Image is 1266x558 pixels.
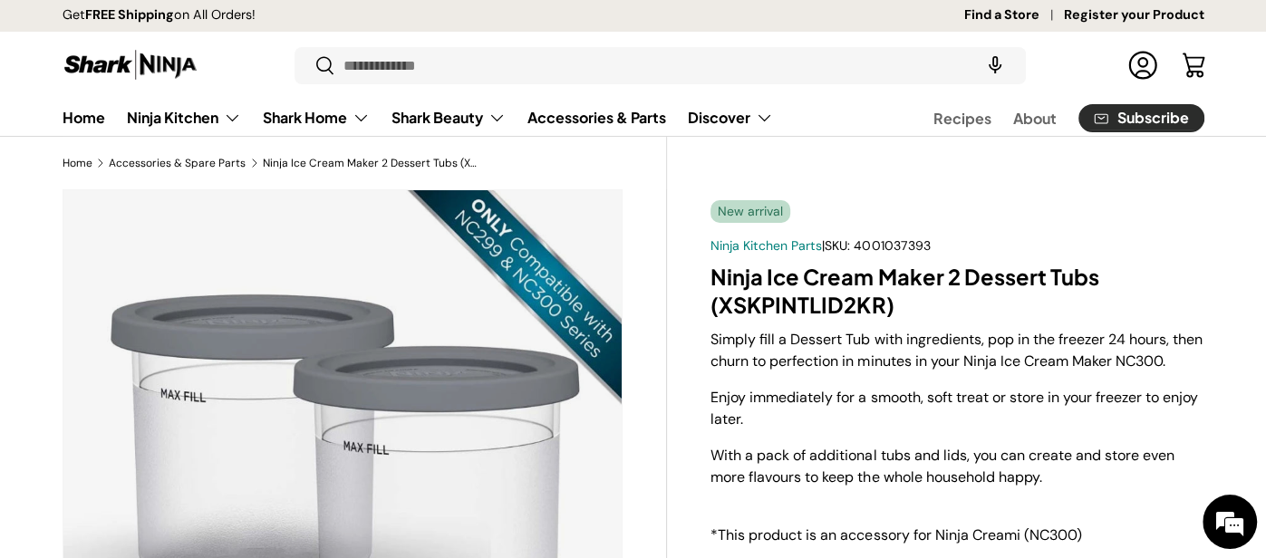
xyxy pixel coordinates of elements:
strong: FREE Shipping [85,6,174,23]
span: SKU: [825,237,850,254]
summary: Discover [677,100,784,136]
p: *This product is an accessory for Ninja Creami (NC300) [710,524,1203,546]
a: About [1013,101,1057,136]
a: Find a Store [964,5,1064,25]
a: Subscribe [1078,104,1204,132]
summary: Ninja Kitchen [116,100,252,136]
img: Shark Ninja Philippines [63,47,198,82]
nav: Breadcrumbs [63,155,668,171]
span: Subscribe [1117,111,1189,125]
span: 4001037393 [854,237,930,254]
span: New arrival [710,200,790,223]
a: Ninja Ice Cream Maker 2 Dessert Tubs (XSKPINTLID2KR) [263,158,480,168]
h1: Ninja Ice Cream Maker 2 Dessert Tubs (XSKPINTLID2KR) [710,263,1203,319]
p: With a pack of additional tubs and lids, you can create and store even more flavours to keep the ... [710,445,1203,510]
a: Home [63,158,92,168]
summary: Shark Home [252,100,381,136]
a: Ninja Kitchen Parts [710,237,822,254]
a: Accessories & Parts [527,100,666,135]
span: | [822,237,930,254]
a: Home [63,100,105,135]
a: Recipes [933,101,991,136]
p: Simply fill a Dessert Tub with ingredients, pop in the freezer 24 hours, then churn to perfection... [710,329,1203,372]
nav: Secondary [890,100,1204,136]
a: Register your Product [1064,5,1204,25]
summary: Shark Beauty [381,100,517,136]
p: Get on All Orders! [63,5,256,25]
speech-search-button: Search by voice [966,45,1024,85]
a: Accessories & Spare Parts [109,158,246,168]
nav: Primary [63,100,773,136]
p: Enjoy immediately for a smooth, soft treat or store in your freezer to enjoy later. [710,387,1203,430]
